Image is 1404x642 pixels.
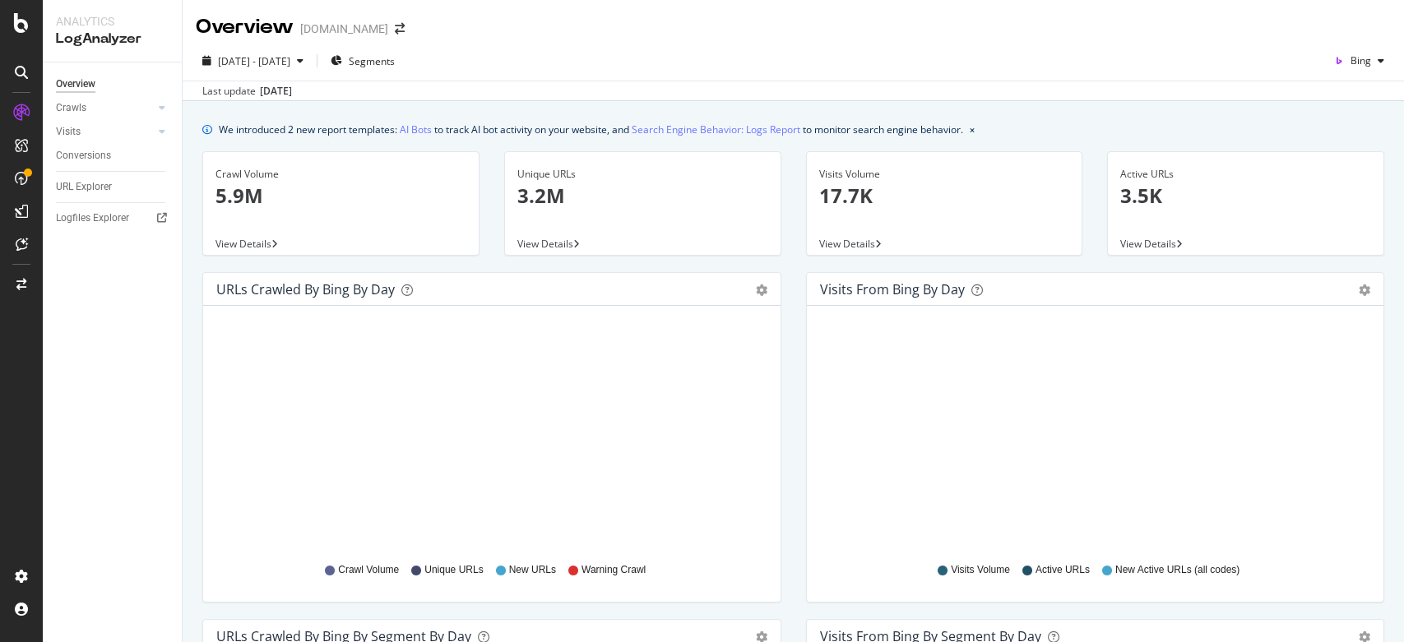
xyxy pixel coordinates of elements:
[338,563,399,577] span: Crawl Volume
[56,76,95,93] div: Overview
[400,121,432,138] a: AI Bots
[966,118,979,141] button: close banner
[395,23,405,35] div: arrow-right-arrow-left
[218,54,290,68] span: [DATE] - [DATE]
[1115,563,1240,577] span: New Active URLs (all codes)
[1120,167,1371,182] div: Active URLs
[215,167,466,182] div: Crawl Volume
[324,48,401,74] button: Segments
[424,563,483,577] span: Unique URLs
[819,182,1070,210] p: 17.7K
[951,563,1010,577] span: Visits Volume
[582,563,646,577] span: Warning Crawl
[202,84,292,99] div: Last update
[216,281,395,298] div: URLs Crawled by Bing by day
[820,281,965,298] div: Visits from Bing by day
[215,182,466,210] p: 5.9M
[349,54,395,68] span: Segments
[1120,237,1176,251] span: View Details
[56,76,170,93] a: Overview
[517,237,573,251] span: View Details
[1328,48,1391,74] button: Bing
[260,84,292,99] div: [DATE]
[819,167,1070,182] div: Visits Volume
[819,237,875,251] span: View Details
[56,210,170,227] a: Logfiles Explorer
[517,167,768,182] div: Unique URLs
[56,147,111,164] div: Conversions
[202,121,1384,138] div: info banner
[196,13,294,41] div: Overview
[56,30,169,48] div: LogAnalyzer
[56,147,170,164] a: Conversions
[1359,284,1370,296] div: gear
[56,178,112,196] div: URL Explorer
[196,48,310,74] button: [DATE] - [DATE]
[219,121,963,138] div: We introduced 2 new report templates: to track AI bot activity on your website, and to monitor se...
[56,210,129,227] div: Logfiles Explorer
[215,237,271,251] span: View Details
[1351,53,1371,67] span: Bing
[56,99,86,117] div: Crawls
[56,13,169,30] div: Analytics
[56,178,170,196] a: URL Explorer
[1036,563,1090,577] span: Active URLs
[756,284,767,296] div: gear
[300,21,388,37] div: [DOMAIN_NAME]
[56,123,154,141] a: Visits
[517,182,768,210] p: 3.2M
[1120,182,1371,210] p: 3.5K
[509,563,556,577] span: New URLs
[632,121,800,138] a: Search Engine Behavior: Logs Report
[56,123,81,141] div: Visits
[56,99,154,117] a: Crawls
